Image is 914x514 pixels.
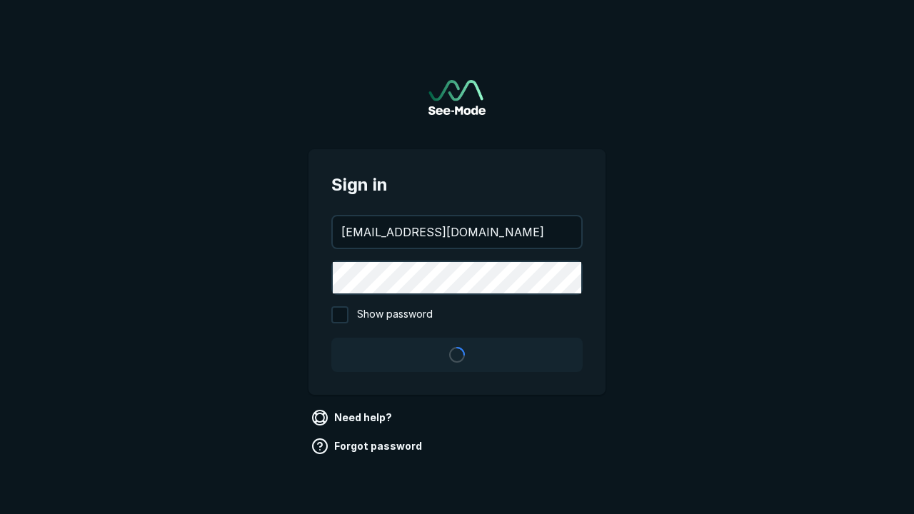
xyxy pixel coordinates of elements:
input: your@email.com [333,216,581,248]
a: Go to sign in [428,80,486,115]
span: Show password [357,306,433,323]
a: Forgot password [308,435,428,458]
a: Need help? [308,406,398,429]
img: See-Mode Logo [428,80,486,115]
span: Sign in [331,172,583,198]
